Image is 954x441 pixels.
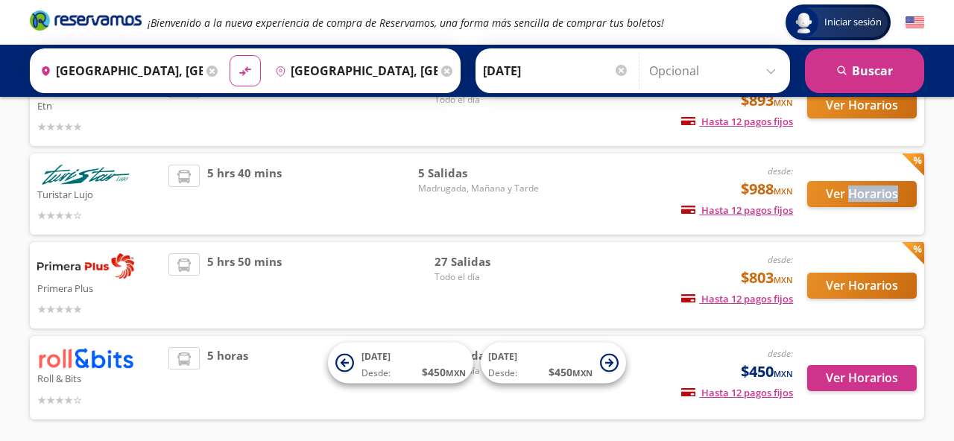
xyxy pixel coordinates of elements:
button: [DATE]Desde:$450MXN [481,343,626,384]
i: Brand Logo [30,9,142,31]
button: Ver Horarios [807,273,917,299]
small: MXN [774,368,793,379]
span: $803 [741,267,793,289]
span: Hasta 12 pagos fijos [681,203,793,217]
span: 5 hrs 30 mins [207,76,282,135]
a: Brand Logo [30,9,142,36]
span: 5 hrs 40 mins [207,165,282,223]
span: 5 horas [207,347,248,407]
button: Buscar [805,48,924,93]
span: Iniciar sesión [818,15,888,30]
span: Todo el día [435,93,539,107]
span: Todo el día [435,270,539,284]
span: Hasta 12 pagos fijos [681,386,793,399]
p: Roll & Bits [37,369,161,387]
span: 5 Salidas [418,165,539,182]
small: MXN [774,97,793,108]
small: MXN [774,274,793,285]
em: desde: [768,253,793,266]
button: English [906,13,924,32]
button: Ver Horarios [807,92,917,118]
span: [DATE] [361,350,391,363]
p: Turistar Lujo [37,185,161,203]
p: Primera Plus [37,279,161,296]
input: Opcional [649,52,783,89]
span: Hasta 12 pagos fijos [681,115,793,128]
button: Ver Horarios [807,181,917,207]
small: MXN [774,185,793,197]
p: Etn [37,96,161,114]
input: Buscar Destino [269,52,437,89]
img: Roll & Bits [37,347,134,369]
span: Madrugada, Mañana y Tarde [418,182,539,195]
em: desde: [768,347,793,360]
button: Ver Horarios [807,365,917,391]
span: [DATE] [488,350,517,363]
em: ¡Bienvenido a la nueva experiencia de compra de Reservamos, una forma más sencilla de comprar tus... [148,16,664,30]
small: MXN [572,367,593,378]
input: Elegir Fecha [483,52,629,89]
span: Hasta 12 pagos fijos [681,292,793,305]
span: $893 [741,89,793,112]
em: desde: [768,165,793,177]
span: $ 450 [422,364,466,380]
span: 27 Salidas [435,253,539,270]
span: Desde: [361,367,391,380]
span: Desde: [488,367,517,380]
button: [DATE]Desde:$450MXN [328,343,473,384]
span: $ 450 [549,364,593,380]
span: $450 [741,361,793,383]
input: Buscar Origen [34,52,203,89]
span: $988 [741,178,793,200]
span: 5 hrs 50 mins [207,253,282,317]
img: Turistar Lujo [37,165,134,185]
small: MXN [446,367,466,378]
img: Primera Plus [37,253,134,279]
